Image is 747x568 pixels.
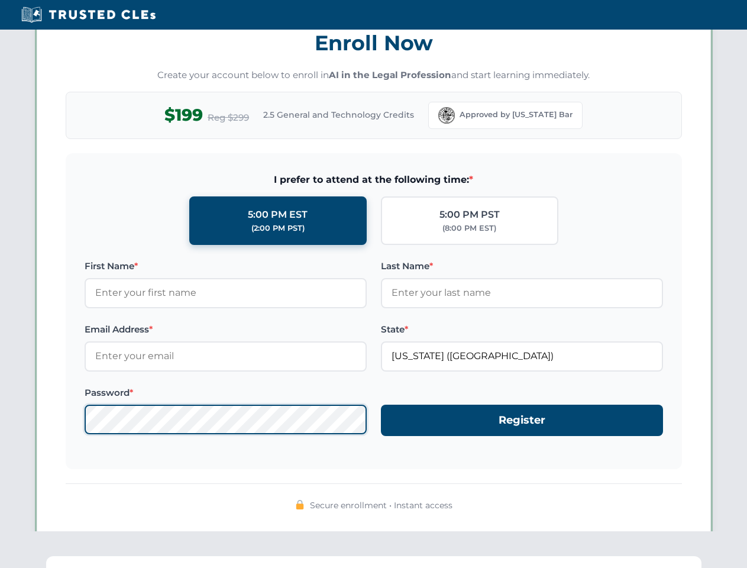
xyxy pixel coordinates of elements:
[295,500,305,509] img: 🔒
[438,107,455,124] img: Florida Bar
[381,405,663,436] button: Register
[442,222,496,234] div: (8:00 PM EST)
[381,278,663,308] input: Enter your last name
[85,172,663,188] span: I prefer to attend at the following time:
[248,207,308,222] div: 5:00 PM EST
[85,322,367,337] label: Email Address
[263,108,414,121] span: 2.5 General and Technology Credits
[85,386,367,400] label: Password
[439,207,500,222] div: 5:00 PM PST
[251,222,305,234] div: (2:00 PM PST)
[66,24,682,62] h3: Enroll Now
[310,499,452,512] span: Secure enrollment • Instant access
[18,6,159,24] img: Trusted CLEs
[381,259,663,273] label: Last Name
[381,341,663,371] input: Florida (FL)
[85,259,367,273] label: First Name
[66,69,682,82] p: Create your account below to enroll in and start learning immediately.
[208,111,249,125] span: Reg $299
[381,322,663,337] label: State
[85,341,367,371] input: Enter your email
[164,102,203,128] span: $199
[329,69,451,80] strong: AI in the Legal Profession
[460,109,573,121] span: Approved by [US_STATE] Bar
[85,278,367,308] input: Enter your first name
